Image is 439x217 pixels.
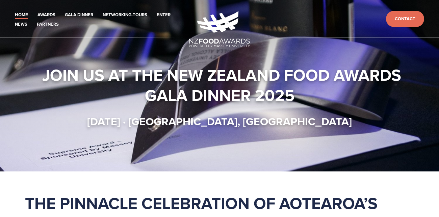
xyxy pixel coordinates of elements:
strong: Join us at the New Zealand Food Awards Gala Dinner 2025 [42,63,405,107]
a: Home [15,11,28,19]
a: Gala Dinner [65,11,93,19]
a: Networking-Tours [103,11,147,19]
a: Enter [157,11,171,19]
a: Contact [386,11,424,27]
a: Awards [37,11,55,19]
strong: [DATE] · [GEOGRAPHIC_DATA], [GEOGRAPHIC_DATA] [87,113,352,129]
a: Partners [37,21,59,28]
a: News [15,21,27,28]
